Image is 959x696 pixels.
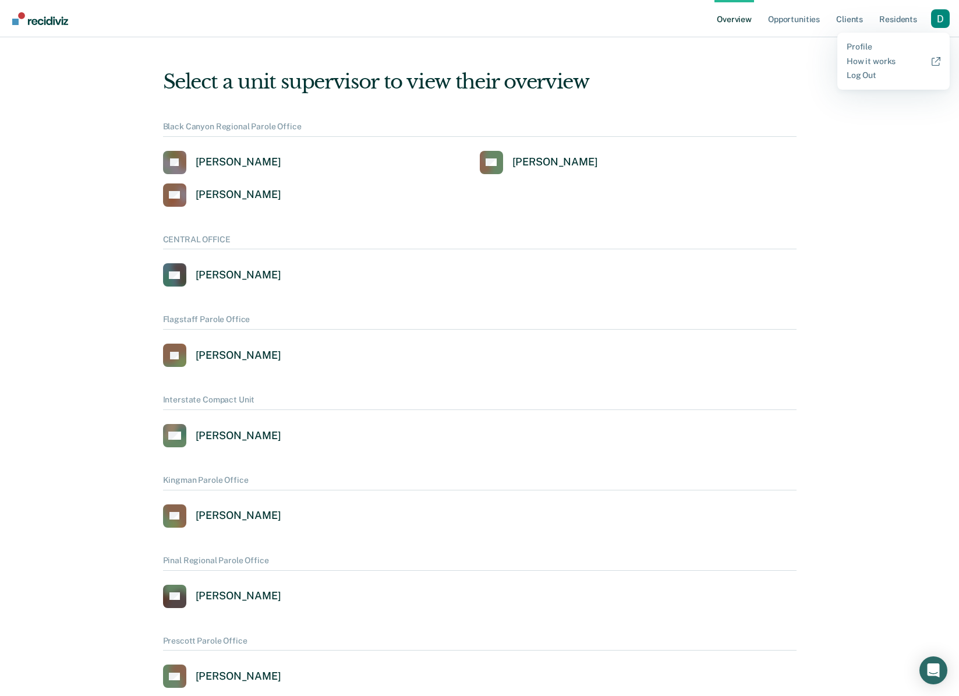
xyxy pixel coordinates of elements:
div: Kingman Parole Office [163,475,797,490]
a: Log Out [847,70,940,80]
div: Interstate Compact Unit [163,395,797,410]
button: Profile dropdown button [931,9,950,28]
div: [PERSON_NAME] [196,509,281,522]
a: [PERSON_NAME] [163,665,281,688]
div: Pinal Regional Parole Office [163,556,797,571]
a: [PERSON_NAME] [480,151,598,174]
a: [PERSON_NAME] [163,183,281,207]
div: CENTRAL OFFICE [163,235,797,250]
div: Prescott Parole Office [163,636,797,651]
div: Flagstaff Parole Office [163,315,797,330]
div: [PERSON_NAME] [196,188,281,202]
a: How it works [847,56,940,66]
div: [PERSON_NAME] [196,429,281,443]
div: Select a unit supervisor to view their overview [163,70,797,94]
a: [PERSON_NAME] [163,504,281,528]
a: [PERSON_NAME] [163,151,281,174]
div: [PERSON_NAME] [196,268,281,282]
img: Recidiviz [12,12,68,25]
div: [PERSON_NAME] [196,670,281,683]
a: [PERSON_NAME] [163,263,281,287]
div: Open Intercom Messenger [919,656,947,684]
a: [PERSON_NAME] [163,585,281,608]
div: [PERSON_NAME] [196,156,281,169]
div: [PERSON_NAME] [196,349,281,362]
div: [PERSON_NAME] [196,589,281,603]
div: [PERSON_NAME] [512,156,598,169]
a: Profile [847,42,940,52]
div: Black Canyon Regional Parole Office [163,122,797,137]
a: [PERSON_NAME] [163,344,281,367]
a: [PERSON_NAME] [163,424,281,447]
